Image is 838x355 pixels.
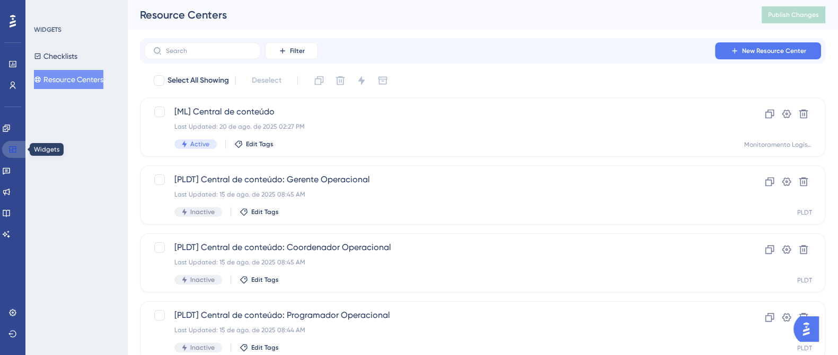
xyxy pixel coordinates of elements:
[715,42,821,59] button: New Resource Center
[246,140,274,148] span: Edit Tags
[242,71,291,90] button: Deselect
[34,25,61,34] div: WIDGETS
[240,276,279,284] button: Edit Tags
[174,122,706,131] div: Last Updated: 20 de ago. de 2025 02:27 PM
[190,140,209,148] span: Active
[251,276,279,284] span: Edit Tags
[290,47,305,55] span: Filter
[174,190,706,199] div: Last Updated: 15 de ago. de 2025 08:45 AM
[240,343,279,352] button: Edit Tags
[166,47,252,55] input: Search
[762,6,825,23] button: Publish Changes
[265,42,318,59] button: Filter
[240,208,279,216] button: Edit Tags
[234,140,274,148] button: Edit Tags
[768,11,819,19] span: Publish Changes
[797,276,812,285] div: PLDT
[174,309,706,322] span: [PLDT] Central de conteúdo: Programador Operacional
[174,105,706,118] span: [ML] Central de conteúdo
[34,70,103,89] button: Resource Centers
[797,208,812,217] div: PLDT
[793,313,825,345] iframe: UserGuiding AI Assistant Launcher
[190,343,215,352] span: Inactive
[190,208,215,216] span: Inactive
[251,343,279,352] span: Edit Tags
[174,326,706,334] div: Last Updated: 15 de ago. de 2025 08:44 AM
[140,7,735,22] div: Resource Centers
[744,140,812,149] div: Monitoramento Logístico
[174,173,706,186] span: [PLDT] Central de conteúdo: Gerente Operacional
[252,74,281,87] span: Deselect
[797,344,812,352] div: PLDT
[174,241,706,254] span: [PLDT] Central de conteúdo: Coordenador Operacional
[34,47,77,66] button: Checklists
[251,208,279,216] span: Edit Tags
[190,276,215,284] span: Inactive
[174,258,706,267] div: Last Updated: 15 de ago. de 2025 08:45 AM
[167,74,229,87] span: Select All Showing
[742,47,806,55] span: New Resource Center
